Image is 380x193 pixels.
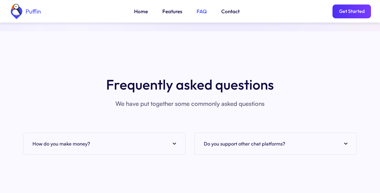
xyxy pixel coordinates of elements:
a: home [9,4,41,19]
a: FAQ [197,8,207,15]
a: Features [162,8,182,15]
a: Home [134,8,148,15]
a: Get Started [332,5,371,18]
p: We have put together some commonly asked questions [115,98,265,109]
h4: Do you support other chat platforms? [204,139,285,148]
h3: Frequently asked questions [106,75,274,94]
img: arrow [344,142,348,145]
div: Puffin [24,8,41,14]
h4: How do you make money? [32,139,90,148]
img: arrow [173,142,176,145]
a: Contact [221,8,240,15]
